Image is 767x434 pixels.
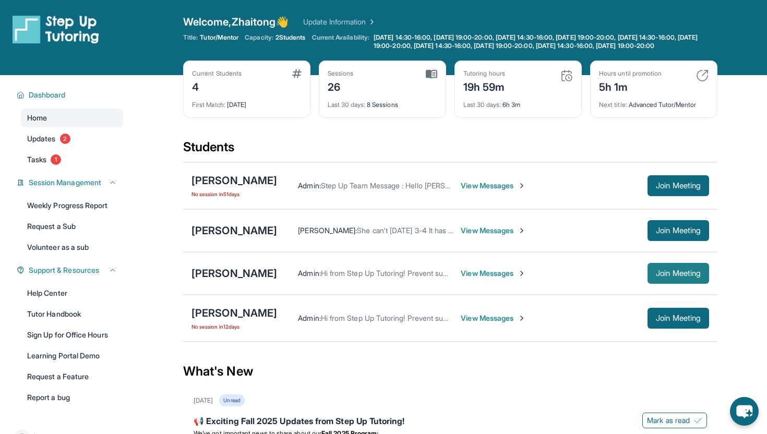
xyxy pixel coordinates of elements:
span: View Messages [461,313,526,323]
a: Volunteer as a sub [21,238,123,257]
span: First Match : [192,101,225,108]
span: Current Availability: [312,33,369,50]
button: Dashboard [25,90,117,100]
span: Join Meeting [656,183,701,189]
span: Admin : [298,269,320,278]
span: Welcome, Zhaitong 👋 [183,15,289,29]
a: Report a bug [21,388,123,407]
div: What's New [183,348,717,394]
div: Students [183,139,717,162]
img: logo [13,15,99,44]
button: Join Meeting [648,308,709,329]
span: Join Meeting [656,270,701,276]
button: Support & Resources [25,265,117,275]
div: 26 [328,78,354,94]
span: Admin : [298,314,320,322]
div: Tutoring hours [463,69,505,78]
a: Weekly Progress Report [21,196,123,215]
a: Sign Up for Office Hours [21,325,123,344]
span: Last 30 days : [328,101,365,108]
div: Current Students [192,69,242,78]
span: Last 30 days : [463,101,501,108]
span: [PERSON_NAME] : [298,226,357,235]
span: 2 [60,134,70,144]
span: Dashboard [29,90,66,100]
span: 1 [51,154,61,165]
span: No session in 12 days [191,322,277,331]
img: card [560,69,573,82]
div: [DATE] [192,94,302,109]
img: card [696,69,709,82]
span: Support & Resources [29,265,99,275]
span: Mark as read [647,415,690,426]
div: Sessions [328,69,354,78]
span: Admin : [298,181,320,190]
div: 8 Sessions [328,94,437,109]
img: Chevron-Right [518,314,526,322]
a: Updates2 [21,129,123,148]
span: She can't [DATE] 3-4 It has to be after 4 [357,226,489,235]
div: [PERSON_NAME] [191,223,277,238]
a: Request a Sub [21,217,123,236]
div: [PERSON_NAME] [191,306,277,320]
span: Title: [183,33,198,42]
span: View Messages [461,268,526,279]
div: 6h 3m [463,94,573,109]
div: [DATE] [194,396,213,405]
span: No session in 51 days [191,190,277,198]
span: Join Meeting [656,315,701,321]
span: [DATE] 14:30-16:00, [DATE] 19:00-20:00, [DATE] 14:30-16:00, [DATE] 19:00-20:00, [DATE] 14:30-16:0... [374,33,715,50]
span: Tutor/Mentor [200,33,238,42]
button: Join Meeting [648,263,709,284]
a: Help Center [21,284,123,303]
div: [PERSON_NAME] [191,266,277,281]
a: Tutor Handbook [21,305,123,323]
img: Chevron-Right [518,269,526,278]
img: Mark as read [694,416,702,425]
img: card [292,69,302,78]
img: Chevron-Right [518,182,526,190]
span: 2 Students [275,33,306,42]
img: Chevron Right [366,17,376,27]
img: Chevron-Right [518,226,526,235]
div: 19h 59m [463,78,505,94]
div: 4 [192,78,242,94]
span: Tasks [27,154,46,165]
span: View Messages [461,225,526,236]
button: Mark as read [642,413,707,428]
button: Join Meeting [648,175,709,196]
a: [DATE] 14:30-16:00, [DATE] 19:00-20:00, [DATE] 14:30-16:00, [DATE] 19:00-20:00, [DATE] 14:30-16:0... [371,33,717,50]
div: 📢 Exciting Fall 2025 Updates from Step Up Tutoring! [194,415,707,429]
button: Join Meeting [648,220,709,241]
div: Hours until promotion [599,69,662,78]
a: Update Information [303,17,376,27]
span: Next title : [599,101,627,108]
div: 5h 1m [599,78,662,94]
span: Join Meeting [656,227,701,234]
button: chat-button [730,397,759,426]
a: Learning Portal Demo [21,346,123,365]
a: Home [21,108,123,127]
span: Session Management [29,177,101,188]
span: Updates [27,134,56,144]
div: Unread [219,394,244,406]
button: Session Management [25,177,117,188]
a: Tasks1 [21,150,123,169]
span: Home [27,113,47,123]
span: Capacity: [245,33,273,42]
span: View Messages [461,180,526,191]
img: card [426,69,437,79]
a: Request a Feature [21,367,123,386]
div: Advanced Tutor/Mentor [599,94,709,109]
div: [PERSON_NAME] [191,173,277,188]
